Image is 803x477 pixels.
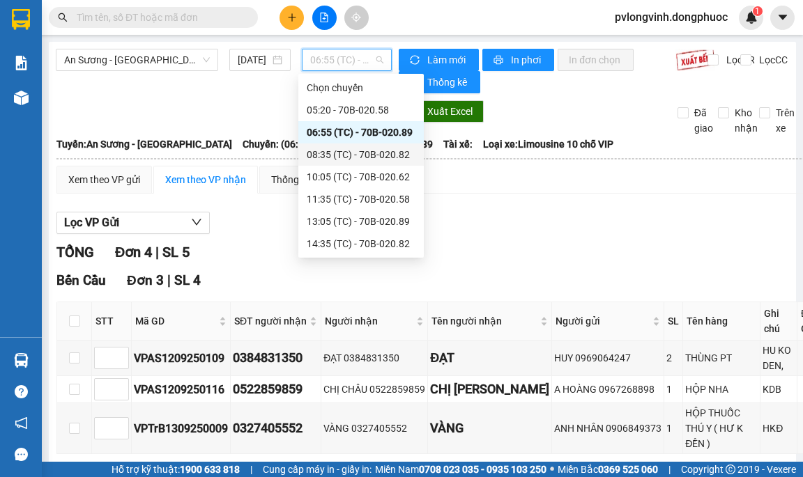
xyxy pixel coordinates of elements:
div: 2 [666,350,680,366]
div: Thống kê [271,172,311,187]
span: 1 [755,6,760,16]
th: STT [92,302,132,341]
td: VÀNG [428,403,552,454]
span: | [155,244,159,260]
span: SĐT người nhận [234,313,307,329]
span: | [668,462,671,477]
span: caret-down [777,11,789,24]
button: plus [280,6,304,30]
div: Xem theo VP nhận [165,172,246,187]
button: caret-down [770,6,795,30]
strong: 0369 525 060 [598,464,658,475]
strong: 0708 023 035 - 0935 103 250 [419,464,546,475]
button: file-add [312,6,337,30]
span: search [58,13,68,22]
td: VPAS1209250109 [132,341,231,376]
img: icon-new-feature [745,11,758,24]
span: Đã giao [689,105,719,136]
div: HUY 0969064247 [554,350,661,366]
span: copyright [726,464,735,474]
div: A HOÀNG 0967268898 [554,382,661,397]
div: VPTrB1309250009 [134,420,228,437]
div: VPAS1209250109 [134,350,228,367]
sup: 1 [753,6,763,16]
div: HỘP THUỐC THÚ Y ( HƯ K ĐỀN ) [685,405,758,451]
td: VPAS1209250116 [132,376,231,403]
span: SL 5 [162,244,190,260]
span: | [167,272,171,288]
div: VPAS1209250116 [134,381,228,398]
td: CHỊ CHÂU [428,376,552,403]
span: printer [494,55,505,66]
div: Chọn chuyến [298,77,424,99]
span: Miền Nam [375,462,546,477]
div: ĐẠT [430,348,549,368]
strong: 1900 633 818 [180,464,240,475]
div: Xem theo VP gửi [68,172,140,187]
td: ĐẠT [428,341,552,376]
div: ANH NHÂN 0906849373 [554,421,661,436]
span: Lọc VP Gửi [64,214,119,231]
span: An Sương - Châu Thành [64,49,210,70]
span: Người gửi [556,313,650,329]
span: pvlongvinh.dongphuoc [604,8,739,26]
span: sync [410,55,422,66]
span: Lọc CC [754,52,790,68]
span: Hỗ trợ kỹ thuật: [112,462,240,477]
span: aim [351,13,361,22]
b: Tuyến: An Sương - [GEOGRAPHIC_DATA] [56,139,232,150]
span: Lọc CR [721,52,757,68]
img: warehouse-icon [14,91,29,105]
button: syncLàm mới [399,49,479,71]
div: CHỊ CHÂU 0522859859 [323,382,425,397]
span: notification [15,416,28,430]
span: Thống kê [427,75,469,90]
span: question-circle [15,385,28,398]
div: HU KO DEN, [763,343,795,373]
td: 0384831350 [231,341,321,376]
span: message [15,448,28,461]
span: TỔNG [56,244,94,260]
div: 10:05 (TC) - 70B-020.62 [307,169,415,185]
span: SL 4 [174,272,201,288]
th: SL [664,302,683,341]
input: 13/09/2025 [238,52,270,68]
button: printerIn phơi [482,49,554,71]
img: 9k= [675,49,715,71]
span: down [191,217,202,228]
img: logo-vxr [12,9,30,30]
span: file-add [319,13,329,22]
span: Cung cấp máy in - giấy in: [263,462,372,477]
div: 14:35 (TC) - 70B-020.82 [307,236,415,251]
div: HKĐ [763,421,795,436]
span: Đơn 3 [127,272,164,288]
div: 0522859859 [233,380,319,399]
img: warehouse-icon [14,353,29,368]
span: Mã GD [135,313,216,329]
span: Loại xe: Limousine 10 chỗ VIP [483,136,613,152]
div: 0327405552 [233,419,319,438]
span: In phơi [511,52,543,68]
span: plus [287,13,297,22]
div: VÀNG 0327405552 [323,421,425,436]
span: 06:55 (TC) - 70B-020.89 [310,49,383,70]
span: Bến Cầu [56,272,106,288]
div: ĐẠT 0384831350 [323,350,425,366]
span: Chuyến: (06:55 [DATE]) [243,136,344,152]
td: 0327405552 [231,403,321,454]
div: HỘP NHA [685,382,758,397]
button: downloadXuất Excel [401,100,484,123]
span: Tên người nhận [431,313,537,329]
button: bar-chartThống kê [399,71,480,93]
span: | [250,462,252,477]
div: 08:35 (TC) - 70B-020.82 [307,147,415,162]
div: CHỊ [PERSON_NAME] [430,380,549,399]
div: 1 [666,382,680,397]
div: 11:35 (TC) - 70B-020.58 [307,191,415,207]
div: THÙNG PT [685,350,758,366]
div: 0384831350 [233,348,319,368]
img: solution-icon [14,56,29,70]
button: aim [344,6,369,30]
input: Tìm tên, số ĐT hoặc mã đơn [77,10,241,25]
td: VPTrB1309250009 [132,403,231,454]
